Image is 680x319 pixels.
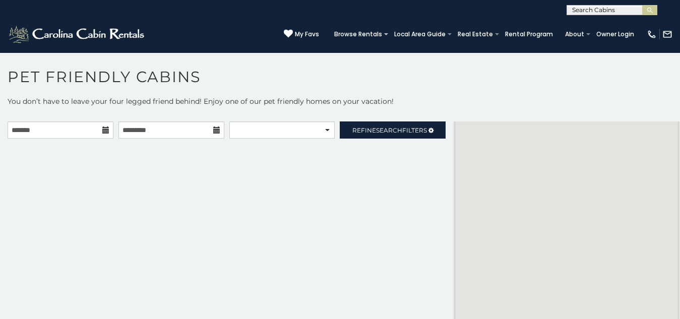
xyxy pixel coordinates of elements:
img: White-1-2.png [8,24,147,44]
span: Refine Filters [352,126,427,134]
a: RefineSearchFilters [340,121,446,139]
a: My Favs [284,29,319,39]
a: About [560,27,589,41]
a: Browse Rentals [329,27,387,41]
a: Local Area Guide [389,27,451,41]
a: Rental Program [500,27,558,41]
span: My Favs [295,30,319,39]
img: phone-regular-white.png [647,29,657,39]
a: Owner Login [591,27,639,41]
img: mail-regular-white.png [662,29,672,39]
a: Real Estate [453,27,498,41]
span: Search [376,126,402,134]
